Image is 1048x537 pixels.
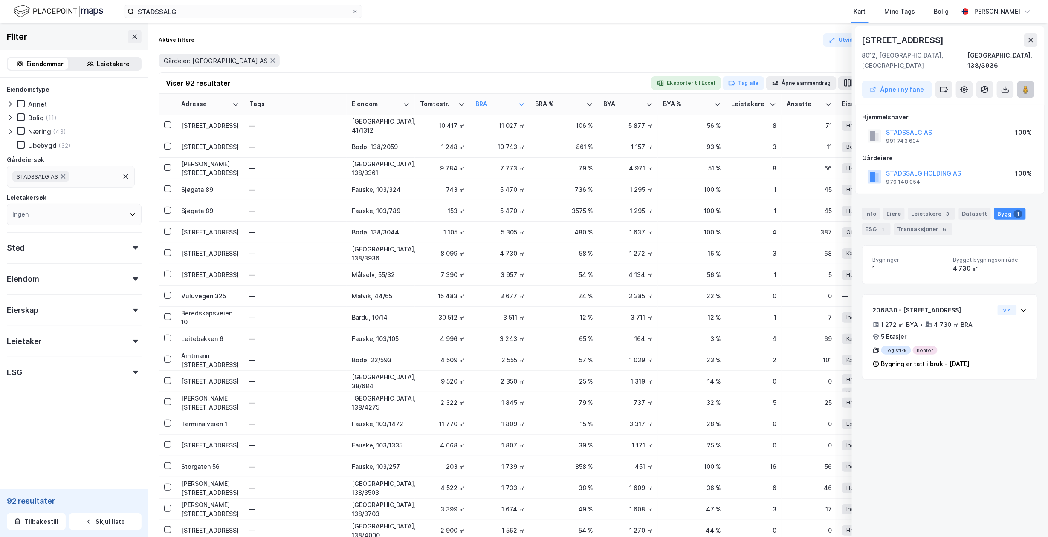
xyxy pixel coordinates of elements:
div: 2 900 ㎡ [420,526,465,535]
div: — [249,439,342,452]
div: Kart [854,6,866,17]
div: 79 % [535,398,593,407]
div: — [249,140,342,154]
div: [STREET_ADDRESS] [181,526,239,535]
div: 1 [873,263,947,274]
div: 15 % [535,419,593,428]
div: — [249,204,342,218]
div: 56 % [663,270,721,279]
div: 54 % [535,526,593,535]
div: 9 784 ㎡ [420,164,465,173]
div: 3 511 ㎡ [475,313,525,322]
div: Malvik, 44/65 [352,292,410,300]
div: Eiendom [7,274,39,284]
div: 57 % [535,355,593,364]
div: 743 ㎡ [420,185,465,194]
div: Bodø, 32/593 [352,355,410,364]
div: — [249,396,342,410]
div: 101 [787,355,832,364]
div: — [249,183,342,196]
div: Transaksjoner [894,223,952,235]
div: 5 [731,398,776,407]
div: 1 609 ㎡ [603,483,653,492]
div: [STREET_ADDRESS] [181,121,239,130]
div: 100 % [663,228,721,237]
span: Boligblokk [846,142,873,151]
div: 4 730 ㎡ [953,263,1027,274]
div: 1 [731,313,776,322]
div: 68 [787,249,832,258]
span: Kontor [846,249,864,258]
div: — [249,311,342,324]
div: 1 809 ㎡ [475,419,525,428]
div: 979 148 054 [886,179,921,185]
div: 4 522 ㎡ [420,483,465,492]
div: — [249,225,342,239]
div: Bygning er tatt i bruk - [DATE] [881,359,970,369]
div: Hjemmelshaver [863,112,1037,122]
div: — [249,332,342,346]
div: — [249,417,342,431]
div: 8 [731,121,776,130]
div: 164 ㎡ [603,334,653,343]
div: 6 [731,483,776,492]
div: Beredskapsveien 10 [181,309,239,326]
div: Leietakere [908,208,955,220]
div: Eiendomstype [7,84,49,95]
div: 10 743 ㎡ [475,142,525,151]
div: 3 [731,142,776,151]
div: 16 % [663,249,721,258]
div: Leitebakken 6 [181,334,239,343]
div: 92 resultater [7,496,142,506]
div: 0 [731,526,776,535]
div: BYA % [663,100,711,108]
div: 4 509 ㎡ [420,355,465,364]
div: 12 % [663,313,721,322]
div: 44 % [663,526,721,535]
span: Offentlig [846,228,870,237]
span: Bygninger [873,256,947,263]
div: 8 099 ㎡ [420,249,465,258]
div: 861 % [535,142,593,151]
div: 4 971 ㎡ [603,164,653,173]
div: Bardu, 10/14 [352,313,410,322]
div: 15 483 ㎡ [420,292,465,300]
div: Amtmann [STREET_ADDRESS] [181,351,239,369]
div: 4 134 ㎡ [603,270,653,279]
div: 1 171 ㎡ [603,441,653,450]
div: 1 733 ㎡ [475,483,525,492]
div: 56 [787,462,832,471]
div: (32) [58,141,71,150]
button: Skjul liste [69,513,142,530]
div: [STREET_ADDRESS] [181,249,239,258]
div: 3 711 ㎡ [603,313,653,322]
div: 3575 % [535,206,593,215]
span: Industri [846,441,866,450]
span: Handel [846,375,865,384]
div: 4 668 ㎡ [420,441,465,450]
div: 737 ㎡ [603,398,653,407]
div: 47 % [663,505,721,514]
div: 6 [941,225,949,234]
div: 22 % [663,292,721,300]
div: Ansatte [787,100,822,108]
div: 17 [787,505,832,514]
button: Åpne sammendrag [766,76,837,90]
div: 7 390 ㎡ [420,270,465,279]
div: [PERSON_NAME][STREET_ADDRESS] [181,500,239,518]
div: [GEOGRAPHIC_DATA], 138/3361 [352,159,410,177]
div: 0 [731,441,776,450]
button: Tilbakestill [7,513,66,530]
div: Leietakere [731,100,766,108]
div: ESG [7,367,22,378]
div: 71 [787,121,832,130]
div: Storgaten 56 [181,462,239,471]
div: 9 520 ㎡ [420,377,465,386]
div: BRA [475,100,515,108]
div: [GEOGRAPHIC_DATA], 138/4275 [352,394,410,412]
div: — [249,119,342,133]
div: [GEOGRAPHIC_DATA], 41/1312 [352,117,410,135]
div: [GEOGRAPHIC_DATA], 138/3703 [352,500,410,518]
div: [STREET_ADDRESS] [181,441,239,450]
span: Handel [846,164,865,173]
